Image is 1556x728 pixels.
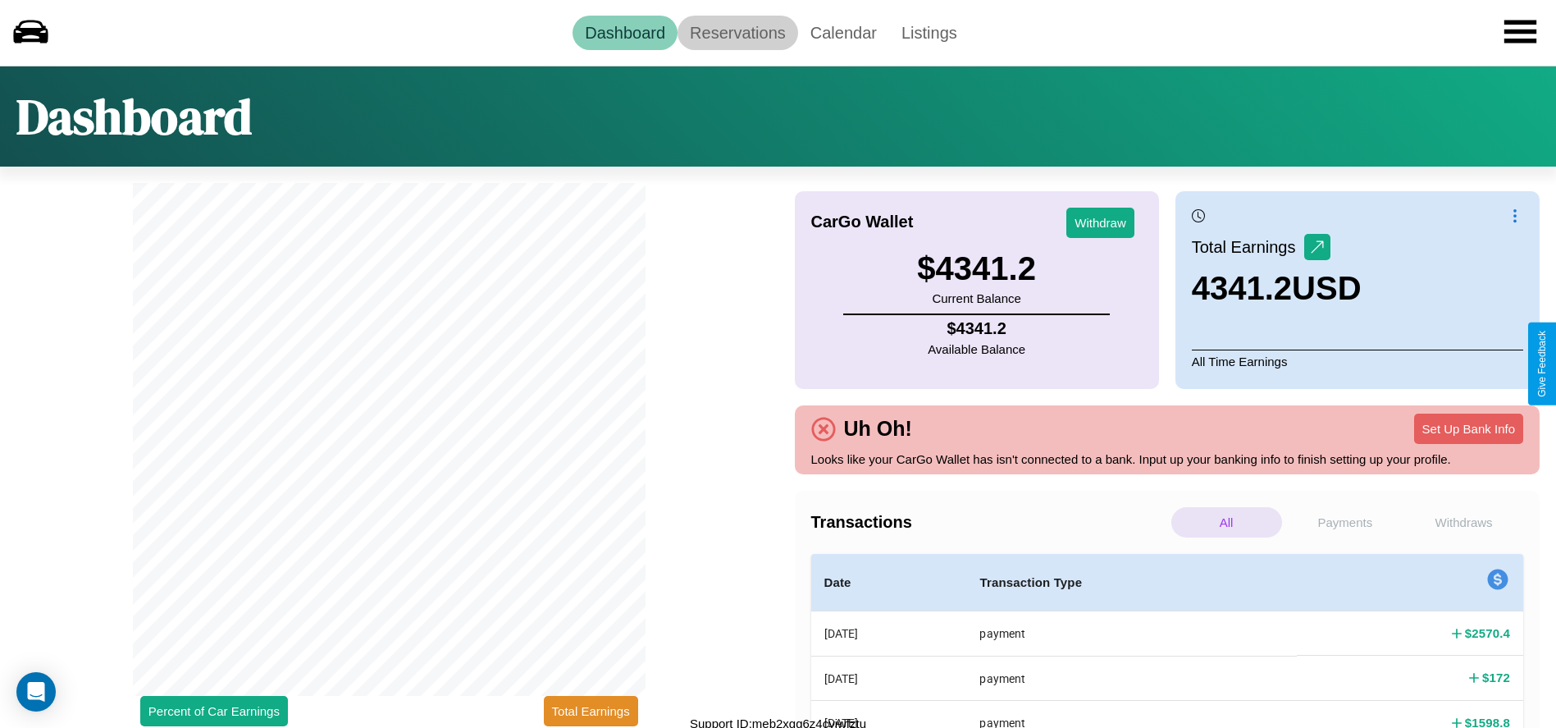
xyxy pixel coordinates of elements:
[966,656,1297,700] th: payment
[836,417,920,441] h4: Uh Oh!
[889,16,970,50] a: Listings
[824,573,954,593] h4: Date
[16,83,252,150] h1: Dashboard
[1192,350,1523,373] p: All Time Earnings
[966,611,1297,657] th: payment
[798,16,889,50] a: Calendar
[1192,270,1362,307] h3: 4341.2 USD
[544,696,638,726] button: Total Earnings
[811,448,1524,470] p: Looks like your CarGo Wallet has isn't connected to a bank. Input up your banking info to finish ...
[1290,507,1401,538] p: Payments
[917,287,1036,309] p: Current Balance
[1066,208,1134,238] button: Withdraw
[928,319,1025,338] h4: $ 4341.2
[1192,232,1304,262] p: Total Earnings
[16,672,56,712] div: Open Intercom Messenger
[1171,507,1282,538] p: All
[917,250,1036,287] h3: $ 4341.2
[1482,669,1510,686] h4: $ 172
[1414,414,1523,444] button: Set Up Bank Info
[811,656,967,700] th: [DATE]
[1408,507,1519,538] p: Withdraws
[140,696,288,726] button: Percent of Car Earnings
[1536,331,1548,397] div: Give Feedback
[979,573,1284,593] h4: Transaction Type
[811,213,914,231] h4: CarGo Wallet
[928,338,1025,360] p: Available Balance
[1465,625,1510,642] h4: $ 2570.4
[811,513,1167,532] h4: Transactions
[811,611,967,657] th: [DATE]
[678,16,798,50] a: Reservations
[573,16,678,50] a: Dashboard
